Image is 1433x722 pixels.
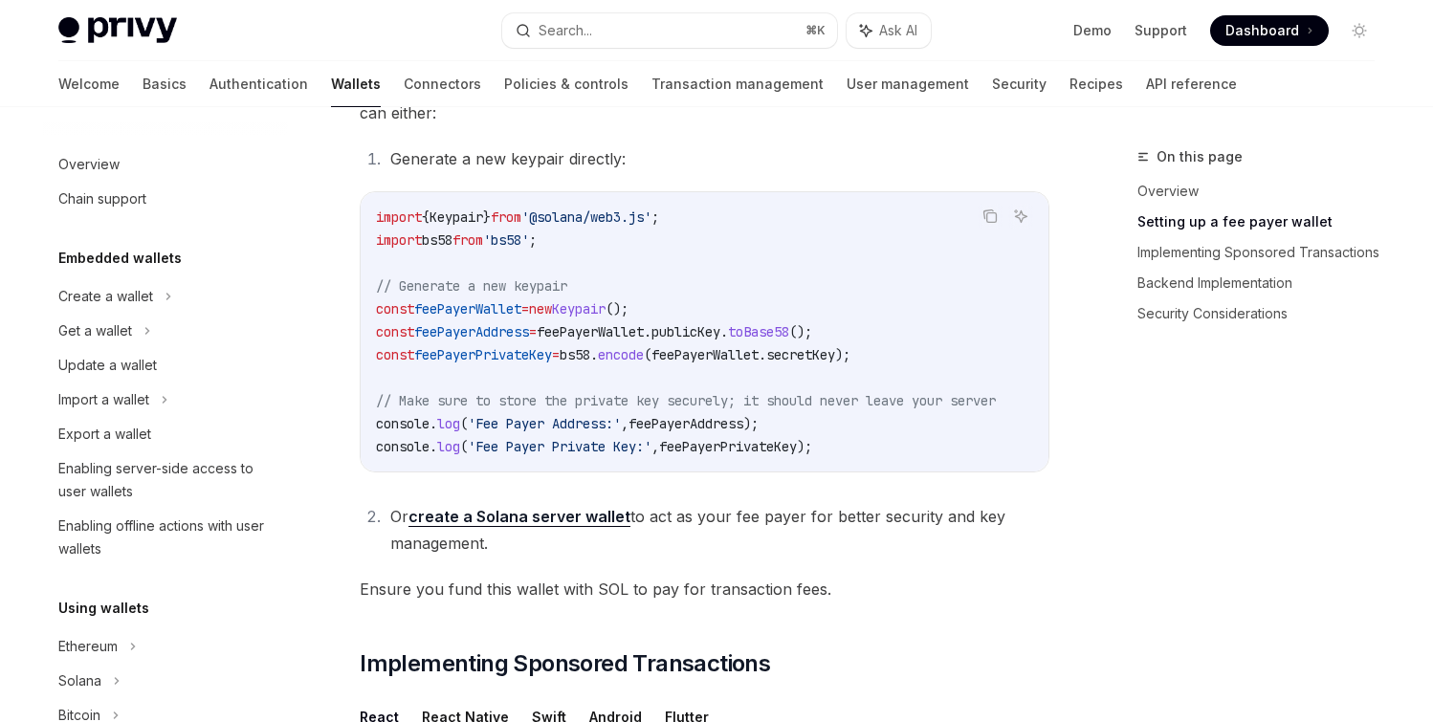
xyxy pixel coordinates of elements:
[502,13,837,48] button: Search...⌘K
[430,415,437,432] span: .
[560,346,590,363] span: bs58
[1137,237,1390,268] a: Implementing Sponsored Transactions
[521,300,529,317] span: =
[460,415,468,432] span: (
[58,319,132,342] div: Get a wallet
[590,346,598,363] span: .
[360,648,770,679] span: Implementing Sponsored Transactions
[743,415,759,432] span: );
[360,576,1049,602] span: Ensure you fund this wallet with SOL to pay for transaction fees.
[143,61,187,107] a: Basics
[58,285,153,308] div: Create a wallet
[376,392,996,409] span: // Make sure to store the private key securely; it should never leave your server
[58,514,276,560] div: Enabling offline actions with user wallets
[879,21,917,40] span: Ask AI
[58,61,120,107] a: Welcome
[376,208,422,226] span: import
[331,61,381,107] a: Wallets
[529,300,552,317] span: new
[789,323,812,340] span: ();
[651,438,659,455] span: ,
[404,61,481,107] a: Connectors
[1210,15,1329,46] a: Dashboard
[992,61,1047,107] a: Security
[644,323,651,340] span: .
[385,503,1049,557] li: Or to act as your fee payer for better security and key management.
[552,300,606,317] span: Keypair
[43,348,288,383] a: Update a wallet
[847,13,931,48] button: Ask AI
[606,300,628,317] span: ();
[460,438,468,455] span: (
[58,17,177,44] img: light logo
[58,153,120,176] div: Overview
[58,388,149,411] div: Import a wallet
[1137,268,1390,298] a: Backend Implementation
[58,597,149,620] h5: Using wallets
[58,247,182,270] h5: Embedded wallets
[651,346,759,363] span: feePayerWallet
[847,61,969,107] a: User management
[430,208,483,226] span: Keypair
[728,323,789,340] span: toBase58
[537,323,644,340] span: feePayerWallet
[552,346,560,363] span: =
[1135,21,1187,40] a: Support
[1069,61,1123,107] a: Recipes
[483,231,529,249] span: 'bs58'
[1146,61,1237,107] a: API reference
[644,346,651,363] span: (
[58,457,276,503] div: Enabling server-side access to user wallets
[978,204,1003,229] button: Copy the contents from the code block
[1137,298,1390,329] a: Security Considerations
[452,231,483,249] span: from
[376,415,430,432] span: console
[408,507,630,527] a: create a Solana server wallet
[468,438,651,455] span: 'Fee Payer Private Key:'
[1073,21,1112,40] a: Demo
[43,451,288,509] a: Enabling server-side access to user wallets
[1225,21,1299,40] span: Dashboard
[797,438,812,455] span: );
[491,208,521,226] span: from
[43,147,288,182] a: Overview
[437,415,460,432] span: log
[430,438,437,455] span: .
[651,61,824,107] a: Transaction management
[422,208,430,226] span: {
[58,187,146,210] div: Chain support
[376,346,414,363] span: const
[422,231,452,249] span: bs58
[43,182,288,216] a: Chain support
[385,145,1049,172] li: Generate a new keypair directly:
[598,346,644,363] span: encode
[720,323,728,340] span: .
[483,208,491,226] span: }
[521,208,651,226] span: '@solana/web3.js'
[539,19,592,42] div: Search...
[805,23,826,38] span: ⌘ K
[43,417,288,451] a: Export a wallet
[58,423,151,446] div: Export a wallet
[1157,145,1243,168] span: On this page
[529,231,537,249] span: ;
[659,438,797,455] span: feePayerPrivateKey
[1344,15,1375,46] button: Toggle dark mode
[766,346,835,363] span: secretKey
[1137,207,1390,237] a: Setting up a fee payer wallet
[468,415,621,432] span: 'Fee Payer Address:'
[759,346,766,363] span: .
[621,415,628,432] span: ,
[376,300,414,317] span: const
[58,669,101,692] div: Solana
[58,635,118,658] div: Ethereum
[376,231,422,249] span: import
[414,346,552,363] span: feePayerPrivateKey
[437,438,460,455] span: log
[1008,204,1033,229] button: Ask AI
[414,323,529,340] span: feePayerAddress
[529,323,537,340] span: =
[628,415,743,432] span: feePayerAddress
[651,323,720,340] span: publicKey
[209,61,308,107] a: Authentication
